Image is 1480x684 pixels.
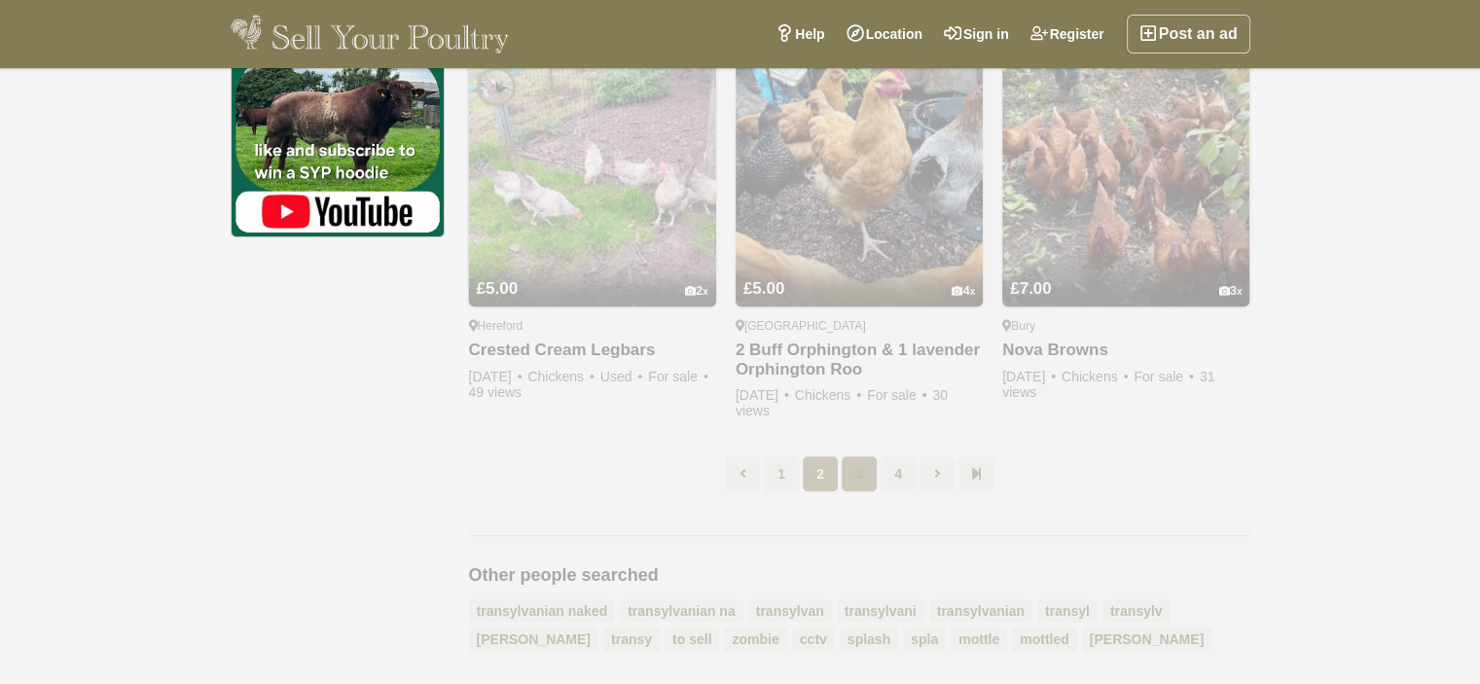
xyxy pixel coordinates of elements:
[765,15,835,54] a: Help
[1020,15,1115,54] a: Register
[231,15,510,54] img: Sell Your Poultry
[231,23,445,237] img: Mat Atkinson Farming YouTube Channel
[836,15,933,54] a: Location
[1127,15,1250,54] a: Post an ad
[933,15,1020,54] a: Sign in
